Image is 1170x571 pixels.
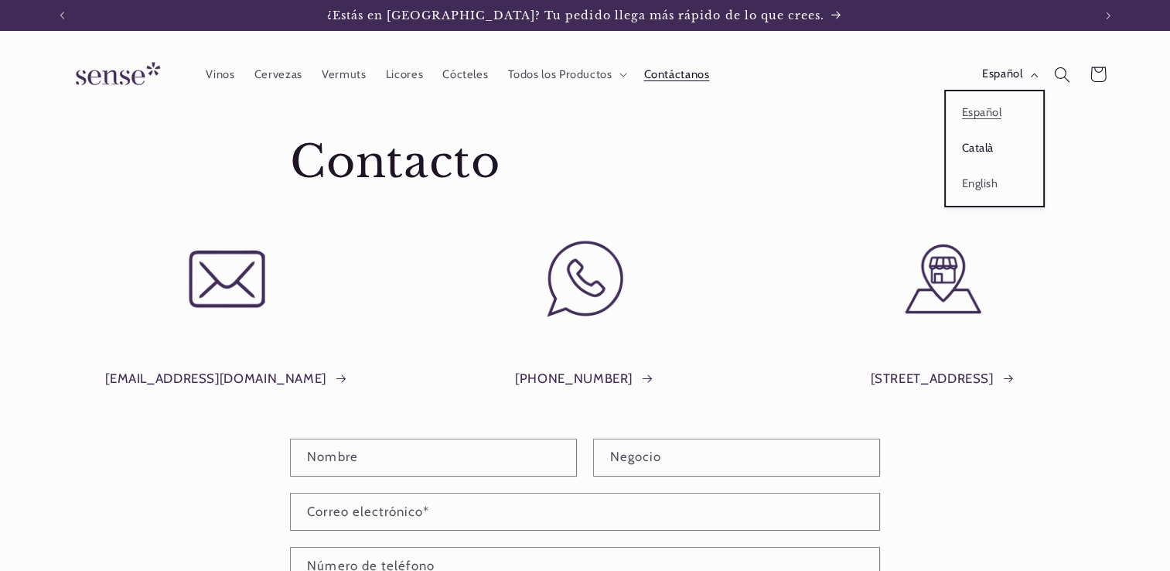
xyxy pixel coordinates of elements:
[105,368,348,391] a: [EMAIL_ADDRESS][DOMAIN_NAME]
[244,57,312,91] a: Cervezas
[515,368,655,391] a: [PHONE_NUMBER]
[508,67,612,82] span: Todos los Productos
[634,57,719,91] a: Contáctanos
[254,67,302,82] span: Cervezas
[1045,56,1080,92] summary: Búsqueda
[322,67,366,82] span: Vermuts
[946,166,1043,202] a: English
[386,67,423,82] span: Licores
[946,131,1043,166] a: Català
[982,66,1022,83] span: Español
[327,9,825,22] span: ¿Estás en [GEOGRAPHIC_DATA]? Tu pedido llega más rápido de lo que crees.
[870,368,1015,391] a: [STREET_ADDRESS]
[205,67,234,82] span: Vinos
[946,95,1043,131] a: Español
[312,57,376,91] a: Vermuts
[442,67,488,82] span: Cócteles
[57,53,173,97] img: Sense
[290,134,879,191] h1: Contacto
[498,57,634,91] summary: Todos los Productos
[51,46,179,103] a: Sense
[433,57,498,91] a: Cócteles
[972,59,1044,90] button: Español
[376,57,433,91] a: Licores
[643,67,709,82] span: Contáctanos
[196,57,244,91] a: Vinos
